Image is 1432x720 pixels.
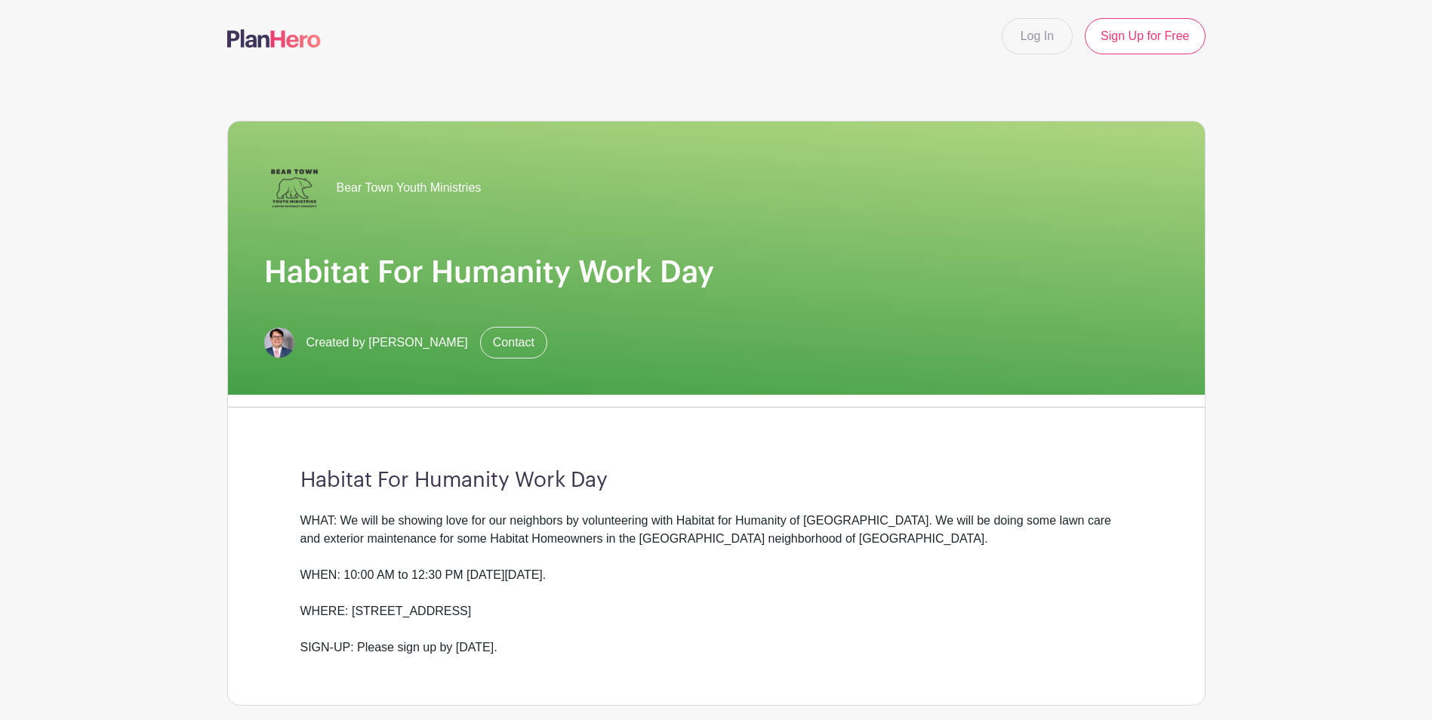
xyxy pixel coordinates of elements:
span: Bear Town Youth Ministries [337,179,482,197]
a: Contact [480,327,547,358]
span: Created by [PERSON_NAME] [306,334,468,352]
div: WHAT: We will be showing love for our neighbors by volunteering with Habitat for Humanity of [GEO... [300,512,1132,657]
h1: Habitat For Humanity Work Day [264,254,1169,291]
img: Bear%20Town%20Youth%20Ministries%20Logo.png [264,158,325,218]
h3: Habitat For Humanity Work Day [300,468,1132,494]
a: Log In [1002,18,1073,54]
a: Sign Up for Free [1085,18,1205,54]
img: logo-507f7623f17ff9eddc593b1ce0a138ce2505c220e1c5a4e2b4648c50719b7d32.svg [227,29,321,48]
img: T.%20Moore%20Headshot%202024.jpg [264,328,294,358]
